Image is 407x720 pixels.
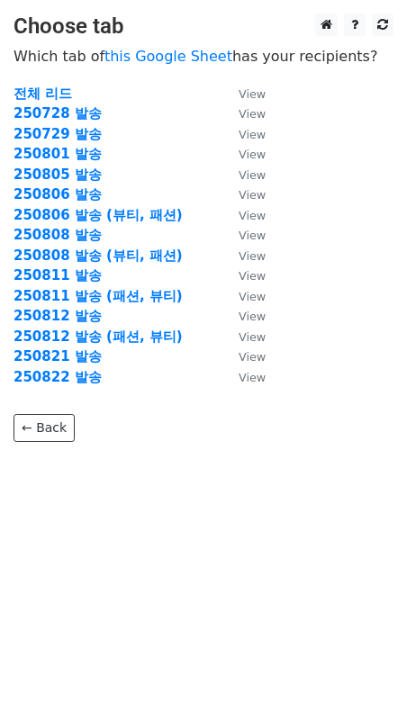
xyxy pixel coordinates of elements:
[14,207,183,223] a: 250806 발송 (뷰티, 패션)
[239,310,266,323] small: View
[14,369,102,385] a: 250822 발송
[14,146,102,162] a: 250801 발송
[221,227,266,243] a: View
[14,85,72,102] a: 전체 리드
[221,146,266,162] a: View
[14,13,393,40] h3: Choose tab
[239,371,266,384] small: View
[221,267,266,283] a: View
[14,166,102,183] a: 250805 발송
[14,414,75,442] a: ← Back
[221,247,266,264] a: View
[14,267,102,283] a: 250811 발송
[239,168,266,182] small: View
[239,290,266,303] small: View
[239,87,266,101] small: View
[14,348,102,364] a: 250821 발송
[239,229,266,242] small: View
[14,328,183,345] a: 250812 발송 (패션, 뷰티)
[221,328,266,345] a: View
[239,107,266,121] small: View
[221,369,266,385] a: View
[239,269,266,283] small: View
[239,188,266,202] small: View
[221,288,266,304] a: View
[221,85,266,102] a: View
[14,186,102,202] a: 250806 발송
[317,634,407,720] iframe: Chat Widget
[14,227,102,243] a: 250808 발송
[221,105,266,121] a: View
[14,247,183,264] a: 250808 발송 (뷰티, 패션)
[239,128,266,141] small: View
[239,148,266,161] small: View
[14,308,102,324] a: 250812 발송
[221,308,266,324] a: View
[239,350,266,364] small: View
[221,348,266,364] a: View
[221,166,266,183] a: View
[221,126,266,142] a: View
[239,249,266,263] small: View
[104,48,232,65] a: this Google Sheet
[221,207,266,223] a: View
[221,186,266,202] a: View
[239,330,266,344] small: View
[14,105,102,121] a: 250728 발송
[14,47,393,66] p: Which tab of has your recipients?
[14,126,102,142] a: 250729 발송
[14,288,183,304] a: 250811 발송 (패션, 뷰티)
[239,209,266,222] small: View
